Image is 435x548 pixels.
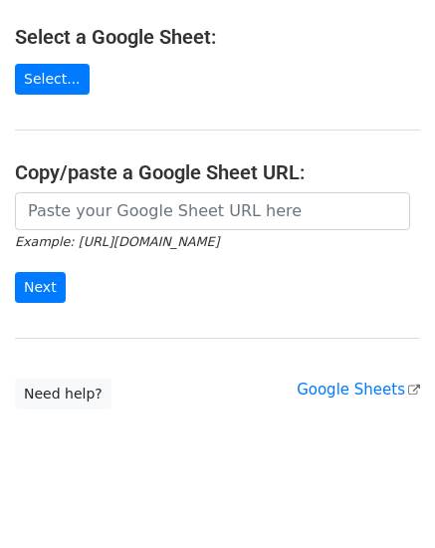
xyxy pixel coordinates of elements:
input: Next [15,272,66,303]
h4: Copy/paste a Google Sheet URL: [15,160,420,184]
a: Select... [15,64,90,95]
div: Widget de chat [335,452,435,548]
input: Paste your Google Sheet URL here [15,192,410,230]
iframe: Chat Widget [335,452,435,548]
h4: Select a Google Sheet: [15,25,420,49]
a: Need help? [15,379,111,410]
small: Example: [URL][DOMAIN_NAME] [15,234,219,249]
a: Google Sheets [297,381,420,399]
